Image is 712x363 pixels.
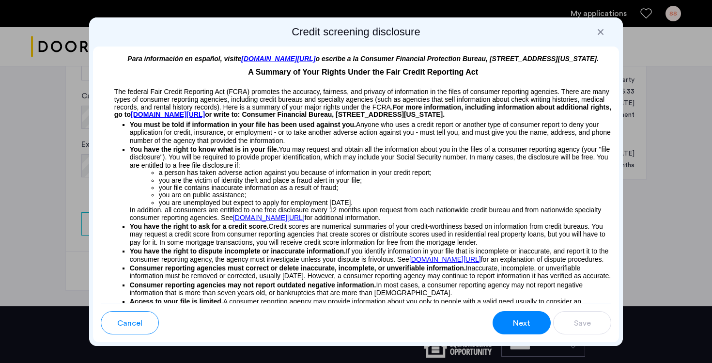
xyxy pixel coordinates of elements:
p: You may request and obtain all the information about you in the files of a consumer reporting age... [130,145,612,169]
span: Access to your file is limited. [130,298,223,305]
span: o escribe a la Consumer Financial Protection Bureau, [STREET_ADDRESS][US_STATE]. [316,55,599,63]
li: you are the victim of identity theft and place a fraud alert in your file; [159,177,612,184]
li: you are unemployed but expect to apply for employment [DATE]. [159,199,612,206]
a: [DOMAIN_NAME][URL] [131,111,205,119]
span: Save [574,317,591,329]
li: a person has taken adverse action against you because of information in your credit report; [159,169,612,176]
li: you are on public assistance; [159,191,612,199]
span: You have the right to dispute incomplete or inaccurate information. [130,247,346,255]
p: In most cases, a consumer reporting agency may not report negative information that is more than ... [130,281,612,297]
span: You have the right to ask for a credit score. [130,222,269,230]
span: You must be told if information in your file has been used against you. [130,121,356,128]
p: Inaccurate, incomplete, or unverifiable information must be removed or corrected, usually [DATE].... [130,264,612,280]
span: Para información en español, visite [127,55,241,63]
h2: Credit screening disclosure [93,25,619,39]
p: A Summary of Your Rights Under the Fair Credit Reporting Act [101,63,612,78]
button: button [493,311,551,334]
a: [DOMAIN_NAME][URL] [233,214,305,221]
span: The federal Fair Credit Reporting Act (FCRA) promotes the accuracy, fairness, and privacy of info... [114,88,609,110]
button: button [101,311,159,334]
span: For more information, including information about additional rights, go to [114,103,611,119]
span: Consumer reporting agencies must correct or delete inaccurate, incomplete, or unverifiable inform... [130,264,466,272]
span: Cancel [117,317,142,329]
a: [DOMAIN_NAME][URL] [409,255,481,263]
button: button [553,311,611,334]
li: your file contains inaccurate information as a result of fraud; [159,184,612,191]
span: Consumer reporting agencies may not report outdated negative information. [130,281,376,289]
p: A consumer reporting agency may provide information about you only to people with a valid need us... [130,298,612,314]
span: In addition, all consumers are entitled to one free disclosure every 12 months upon request from ... [130,206,602,221]
a: [DOMAIN_NAME][URL] [241,55,315,63]
span: You have the right to know what is in your file. [130,145,279,153]
span: If you identify information in your file that is incomplete or inaccurate, and report it to the c... [130,247,609,263]
span: Next [513,317,530,329]
p: Anyone who uses a credit report or another type of consumer report to deny your application for c... [130,119,612,144]
p: Credit scores are numerical summaries of your credit-worthiness based on information from credit ... [130,222,612,246]
span: or write to: Consumer Financial Bureau, [STREET_ADDRESS][US_STATE]. [205,110,445,118]
span: for additional information. [305,214,381,221]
